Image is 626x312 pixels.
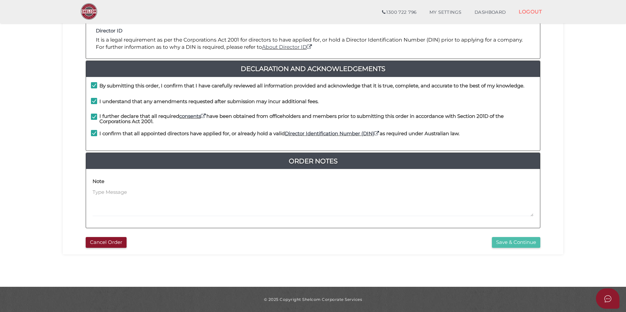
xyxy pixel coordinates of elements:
p: It is a legal requirement as per the Corporations Act 2001 for directors to have applied for, or ... [96,36,530,51]
h4: I understand that any amendments requested after submission may incur additional fees. [99,99,319,104]
a: 1300 722 796 [375,6,423,19]
h4: By submitting this order, I confirm that I have carefully reviewed all information provided and a... [99,83,524,89]
h4: I further declare that all required have been obtained from officeholders and members prior to su... [99,114,535,124]
a: LOGOUT [512,5,548,18]
button: Open asap [596,288,619,309]
a: DASHBOARD [468,6,513,19]
a: Declaration And Acknowledgements [86,64,540,74]
button: Save & Continue [492,237,540,248]
h4: Note [93,179,104,184]
div: © 2025 Copyright Shelcom Corporate Services [68,297,558,302]
a: MY SETTINGS [423,6,468,19]
h4: I confirm that all appointed directors have applied for, or already hold a valid as required unde... [99,131,460,137]
h4: Director ID [96,28,530,34]
a: consents [179,113,206,119]
a: About Director ID [262,44,313,50]
button: Cancel Order [86,237,127,248]
a: Order Notes [86,156,540,166]
a: Director Identification Number (DIN) [285,130,380,137]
